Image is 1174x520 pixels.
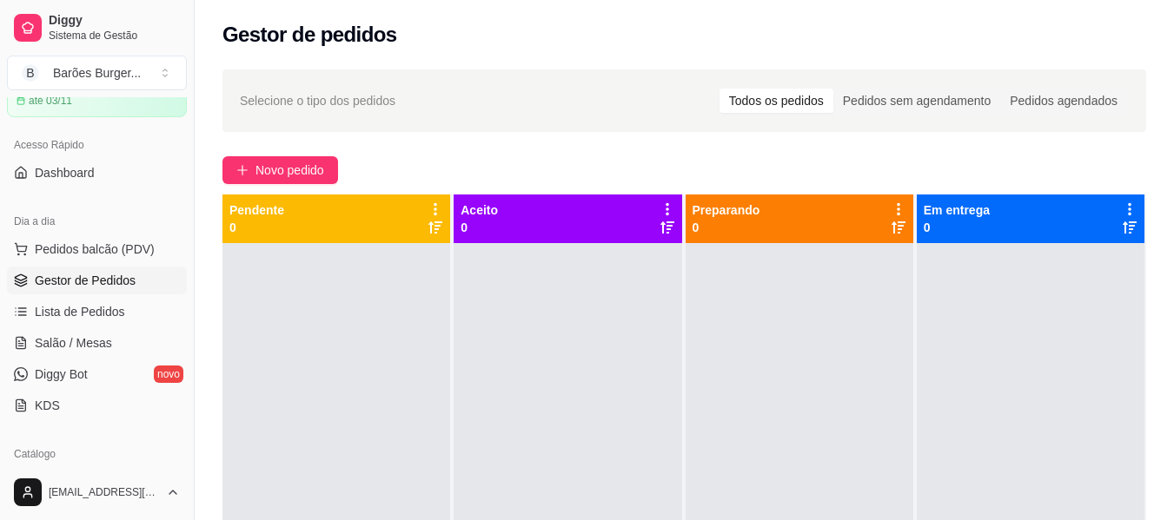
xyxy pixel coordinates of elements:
span: Sistema de Gestão [49,29,180,43]
a: Lista de Pedidos [7,298,187,326]
p: 0 [924,219,990,236]
button: Novo pedido [222,156,338,184]
a: Diggy Botnovo [7,360,187,388]
p: Pendente [229,201,284,219]
span: Dashboard [35,164,95,181]
button: Pedidos balcão (PDV) [7,235,187,263]
span: KDS [35,397,60,414]
p: 0 [461,219,498,236]
span: Salão / Mesas [35,334,112,352]
p: 0 [229,219,284,236]
div: Dia a dia [7,207,187,235]
h2: Gestor de pedidos [222,21,397,49]
div: Barões Burger ... [53,64,141,82]
span: Gestor de Pedidos [35,272,136,289]
span: Diggy Bot [35,365,88,383]
div: Pedidos sem agendamento [833,89,1000,113]
a: Gestor de Pedidos [7,267,187,294]
div: Todos os pedidos [720,89,833,113]
span: Pedidos balcão (PDV) [35,240,155,258]
div: Catálogo [7,440,187,468]
button: Select a team [7,56,187,90]
a: Salão / Mesas [7,329,187,357]
p: Em entrega [924,201,990,219]
p: 0 [693,219,760,236]
span: Novo pedido [255,161,324,180]
div: Pedidos agendados [1000,89,1127,113]
span: plus [236,164,249,176]
span: Diggy [49,13,180,29]
a: Dashboard [7,159,187,187]
div: Acesso Rápido [7,131,187,159]
a: DiggySistema de Gestão [7,7,187,49]
p: Preparando [693,201,760,219]
span: Lista de Pedidos [35,303,125,320]
p: Aceito [461,201,498,219]
button: [EMAIL_ADDRESS][DOMAIN_NAME] [7,471,187,513]
span: Selecione o tipo dos pedidos [240,91,395,110]
article: até 03/11 [29,94,72,108]
span: [EMAIL_ADDRESS][DOMAIN_NAME] [49,485,159,499]
span: B [22,64,39,82]
a: KDS [7,392,187,419]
